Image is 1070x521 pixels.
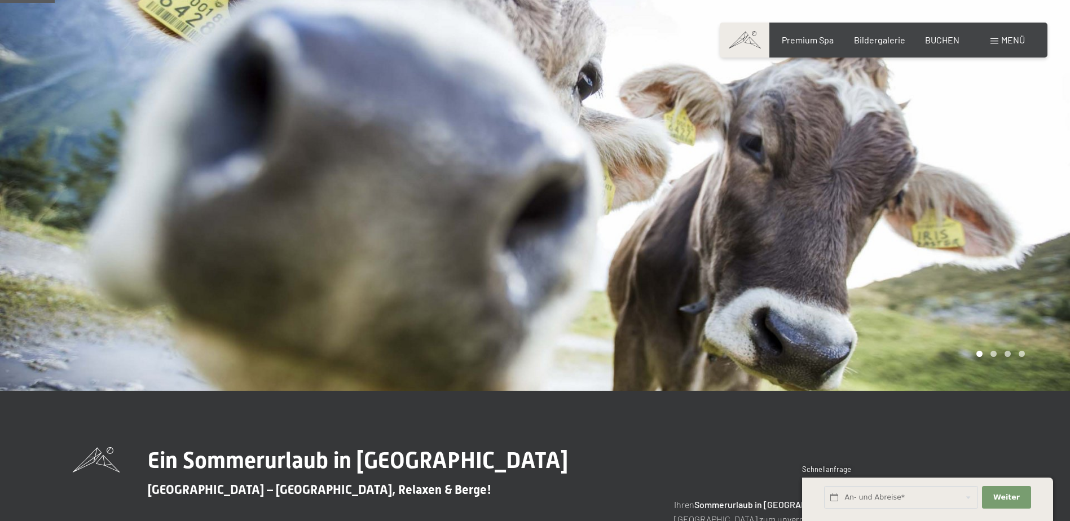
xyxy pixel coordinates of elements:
[925,34,959,45] a: BUCHEN
[148,483,491,497] span: [GEOGRAPHIC_DATA] – [GEOGRAPHIC_DATA], Relaxen & Berge!
[148,447,568,474] span: Ein Sommerurlaub in [GEOGRAPHIC_DATA]
[972,351,1025,357] div: Carousel Pagination
[976,351,983,357] div: Carousel Page 1 (Current Slide)
[1005,351,1011,357] div: Carousel Page 3
[854,34,905,45] a: Bildergalerie
[993,492,1020,502] span: Weiter
[802,465,851,474] span: Schnellanfrage
[1001,34,1025,45] span: Menü
[782,34,834,45] a: Premium Spa
[694,499,848,510] strong: Sommerurlaub in [GEOGRAPHIC_DATA]
[982,486,1031,509] button: Weiter
[990,351,997,357] div: Carousel Page 2
[1019,351,1025,357] div: Carousel Page 4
